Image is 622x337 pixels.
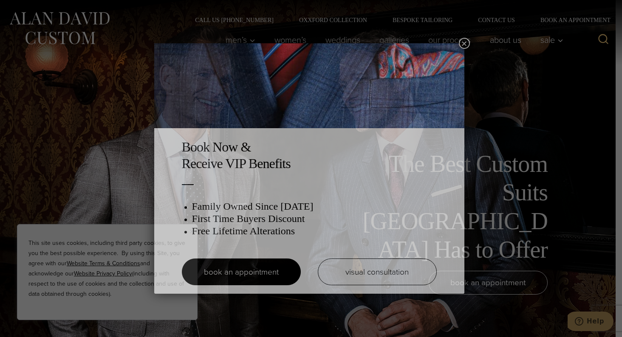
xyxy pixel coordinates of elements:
[318,258,437,285] a: visual consultation
[192,225,437,237] h3: Free Lifetime Alterations
[192,213,437,225] h3: First Time Buyers Discount
[192,200,437,213] h3: Family Owned Since [DATE]
[182,139,437,171] h2: Book Now & Receive VIP Benefits
[459,38,470,49] button: Close
[182,258,301,285] a: book an appointment
[19,6,37,14] span: Help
